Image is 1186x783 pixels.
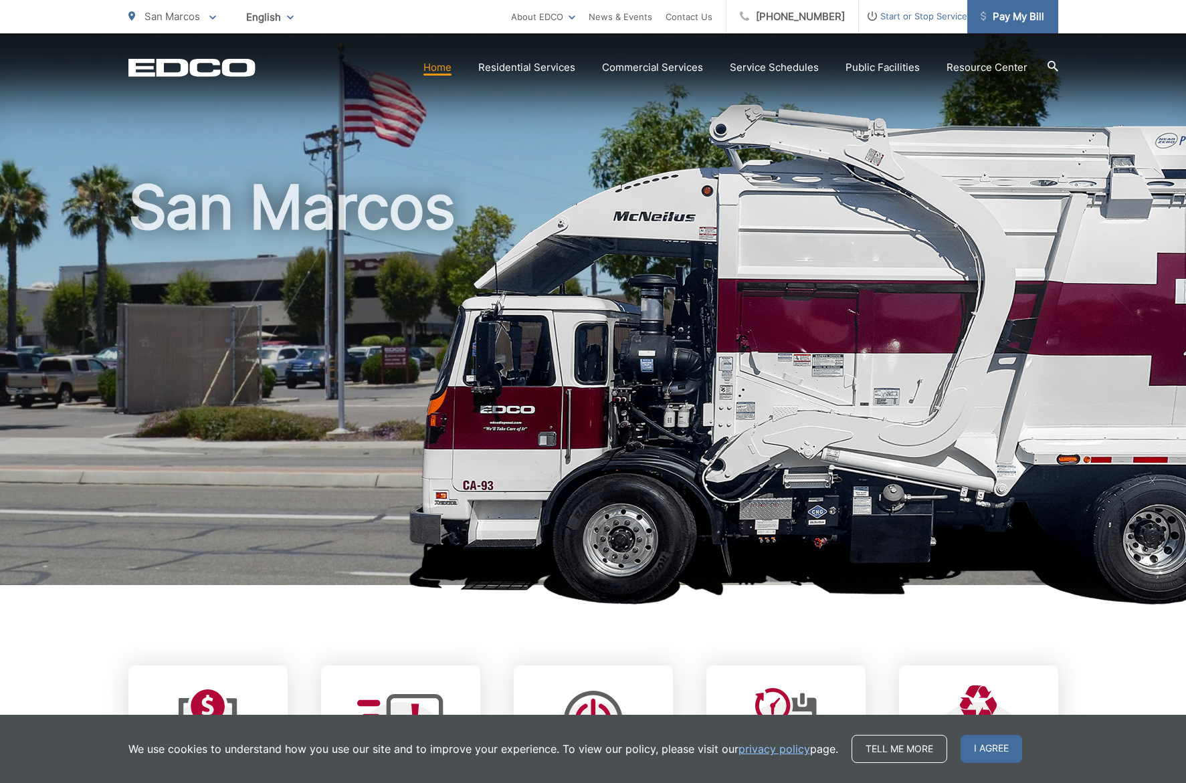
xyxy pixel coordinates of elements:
[478,60,575,76] a: Residential Services
[128,58,256,77] a: EDCD logo. Return to the homepage.
[738,741,810,757] a: privacy policy
[981,9,1044,25] span: Pay My Bill
[144,10,200,23] span: San Marcos
[128,174,1058,597] h1: San Marcos
[589,9,652,25] a: News & Events
[128,741,838,757] p: We use cookies to understand how you use our site and to improve your experience. To view our pol...
[846,60,920,76] a: Public Facilities
[730,60,819,76] a: Service Schedules
[961,735,1022,763] span: I agree
[236,5,304,29] span: English
[511,9,575,25] a: About EDCO
[602,60,703,76] a: Commercial Services
[423,60,452,76] a: Home
[947,60,1027,76] a: Resource Center
[666,9,712,25] a: Contact Us
[852,735,947,763] a: Tell me more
